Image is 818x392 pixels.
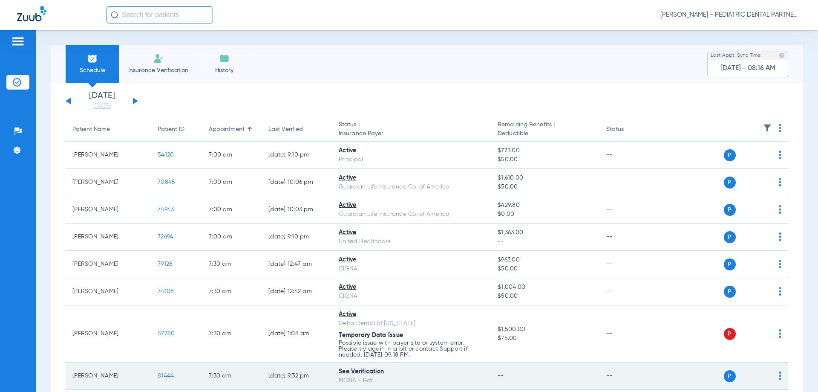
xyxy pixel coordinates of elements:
span: $1,610.00 [498,174,592,183]
span: -- [498,237,592,246]
th: Status | [332,118,491,142]
td: [PERSON_NAME] [66,305,151,363]
img: group-dot-blue.svg [779,178,781,186]
td: [PERSON_NAME] [66,196,151,224]
li: [DATE] [76,92,127,110]
td: [DATE] 1:08 AM [262,305,332,363]
span: $1,363.00 [498,228,592,237]
div: Principal [339,155,484,164]
td: [DATE] 12:42 AM [262,278,332,305]
td: -- [599,142,657,169]
td: 7:00 AM [202,142,262,169]
td: -- [599,251,657,278]
span: $50.00 [498,183,592,192]
img: Zuub Logo [17,6,46,21]
div: Active [339,310,484,319]
span: P [724,370,736,382]
span: 54120 [158,152,174,158]
td: 7:30 AM [202,363,262,390]
span: $963.00 [498,256,592,264]
td: 7:00 AM [202,224,262,251]
td: [PERSON_NAME] [66,142,151,169]
span: [PERSON_NAME] - PEDIATRIC DENTAL PARTNERS SHREVEPORT [660,11,801,19]
span: Insurance Payer [339,129,484,138]
span: P [724,328,736,340]
td: -- [599,305,657,363]
img: group-dot-blue.svg [779,329,781,338]
div: Patient Name [72,125,110,134]
div: CIGNA [339,264,484,273]
td: -- [599,224,657,251]
span: History [204,66,245,75]
div: Active [339,146,484,155]
img: group-dot-blue.svg [779,124,781,132]
img: hamburger-icon [11,36,25,46]
span: Deductible [498,129,592,138]
td: 7:00 AM [202,196,262,224]
div: United Healthcare [339,237,484,246]
span: Schedule [72,66,112,75]
img: last sync help info [779,52,785,58]
div: Active [339,174,484,183]
td: [PERSON_NAME] [66,363,151,390]
span: $75.00 [498,334,592,343]
td: [PERSON_NAME] [66,224,151,251]
td: 7:30 AM [202,278,262,305]
span: -- [498,373,504,379]
span: $50.00 [498,292,592,301]
div: Active [339,283,484,292]
td: [DATE] 9:10 PM [262,224,332,251]
div: CIGNA [339,292,484,301]
div: Guardian Life Insurance Co. of America [339,183,484,192]
td: 7:30 AM [202,251,262,278]
div: Delta Dental of [US_STATE] [339,319,484,328]
img: group-dot-blue.svg [779,287,781,296]
iframe: Chat Widget [775,351,818,392]
span: P [724,258,736,270]
div: Appointment [209,125,255,134]
td: [PERSON_NAME] [66,169,151,196]
th: Remaining Benefits | [491,118,599,142]
span: 74943 [158,206,174,212]
td: [DATE] 12:47 AM [262,251,332,278]
div: Active [339,228,484,237]
span: Temporary Data Issue [339,332,403,338]
span: $50.00 [498,264,592,273]
td: -- [599,169,657,196]
div: Last Verified [268,125,325,134]
span: Insurance Verification [125,66,191,75]
span: [DATE] - 08:16 AM [720,64,775,73]
td: [DATE] 10:03 PM [262,196,332,224]
div: Patient ID [158,125,184,134]
img: group-dot-blue.svg [779,151,781,159]
span: $50.00 [498,155,592,164]
td: [DATE] 10:06 PM [262,169,332,196]
td: -- [599,278,657,305]
div: Active [339,256,484,264]
img: History [219,53,230,64]
td: 7:30 AM [202,305,262,363]
div: MCNA - Bot [339,376,484,385]
span: P [724,177,736,189]
td: -- [599,196,657,224]
img: Search Icon [111,11,118,19]
td: [DATE] 9:32 PM [262,363,332,390]
td: [PERSON_NAME] [66,278,151,305]
span: 57780 [158,331,175,337]
td: [DATE] 9:10 PM [262,142,332,169]
span: Last Appt. Sync Time: [711,51,762,60]
img: group-dot-blue.svg [779,232,781,241]
div: Guardian Life Insurance Co. of America [339,210,484,219]
div: Patient ID [158,125,195,134]
div: Patient Name [72,125,144,134]
span: P [724,149,736,161]
input: Search for patients [107,6,213,23]
img: group-dot-blue.svg [779,260,781,268]
a: [DATE] [76,102,127,110]
div: Active [339,201,484,210]
img: Manual Insurance Verification [153,53,164,64]
span: P [724,204,736,216]
img: filter.svg [763,124,772,132]
span: $773.00 [498,146,592,155]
